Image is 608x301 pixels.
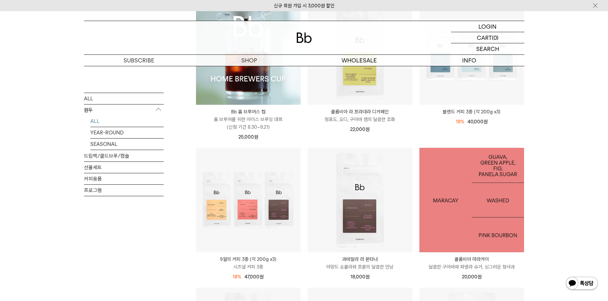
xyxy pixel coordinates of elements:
p: 콜롬비아 라 프라데라 디카페인 [308,108,412,116]
span: 원 [484,119,488,125]
span: 22,000 [350,126,370,132]
p: Bb 홈 브루어스 컵 [196,108,301,116]
p: 9월의 커피 3종 (각 200g x3) [196,255,301,263]
p: 시즈널 커피 3종 [196,263,301,271]
img: 1000000482_add2_067.jpg [419,148,524,252]
a: CART (0) [451,32,524,43]
a: 콜롬비아 마라카이 [419,148,524,252]
a: 콜롬비아 마라카이 달콤한 구아바와 파넬라 슈거, 싱그러운 청사과 [419,255,524,271]
span: 원 [477,274,482,280]
span: 47,000 [244,274,264,280]
p: 달콤한 구아바와 파넬라 슈거, 싱그러운 청사과 [419,263,524,271]
a: Bb 홈 브루어스 컵 홈 브루어를 위한 아이스 브루잉 대회(신청 기간 8.30~9.21) [196,108,301,131]
a: 프로그램 [84,184,164,196]
div: 18% [233,273,241,281]
a: SUBSCRIBE [84,55,194,66]
a: 9월의 커피 3종 (각 200g x3) 시즈널 커피 3종 [196,255,301,271]
p: CART [477,32,492,43]
a: 선물세트 [84,161,164,173]
p: SEARCH [476,43,499,54]
img: 9월의 커피 3종 (각 200g x3) [196,148,301,252]
a: ALL [84,93,164,104]
p: 홈 브루어를 위한 아이스 브루잉 대회 (신청 기간 8.30~9.21) [196,116,301,131]
a: SEASONAL [90,138,164,149]
span: 40,000 [468,119,488,125]
a: 신규 회원 가입 시 3,000원 할인 [274,3,334,9]
span: 원 [365,126,370,132]
a: YEAR-ROUND [90,127,164,138]
span: 18,000 [350,274,370,280]
a: 커피용품 [84,173,164,184]
a: SHOP [194,55,304,66]
p: INFO [414,55,524,66]
p: (0) [492,32,499,43]
a: 블렌드 커피 3종 (각 200g x3) [419,108,524,116]
span: 원 [365,274,370,280]
a: 콜롬비아 라 프라데라 디카페인 청포도, 오디, 구아바 잼의 달콤한 조화 [308,108,412,123]
a: 과테말라 라 몬타냐 아망드 쇼콜라와 프룬의 달콤한 만남 [308,255,412,271]
span: 원 [254,134,258,140]
p: 청포도, 오디, 구아바 잼의 달콤한 조화 [308,116,412,123]
div: 18% [456,118,464,125]
p: 콜롬비아 마라카이 [419,255,524,263]
img: 과테말라 라 몬타냐 [308,148,412,252]
span: 20,000 [462,274,482,280]
p: 아망드 쇼콜라와 프룬의 달콤한 만남 [308,263,412,271]
p: WHOLESALE [304,55,414,66]
img: 카카오톡 채널 1:1 채팅 버튼 [565,276,598,291]
a: 드립백/콜드브루/캡슐 [84,150,164,161]
p: 과테말라 라 몬타냐 [308,255,412,263]
span: 25,000 [238,134,258,140]
a: LOGIN [451,21,524,32]
p: 원두 [84,104,164,116]
img: 로고 [296,32,312,43]
a: ALL [90,115,164,126]
p: LOGIN [478,21,497,32]
span: 원 [259,274,264,280]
